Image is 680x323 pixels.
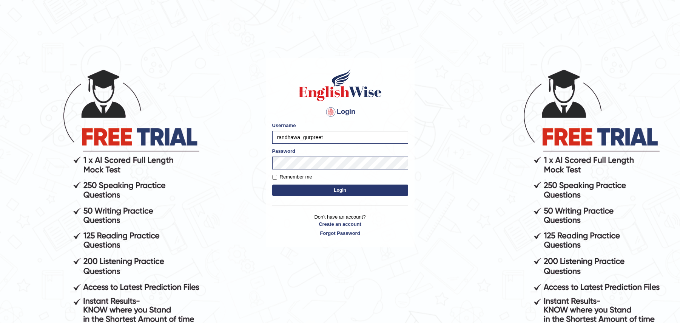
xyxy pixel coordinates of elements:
p: Don't have an account? [272,213,408,237]
label: Password [272,148,295,155]
button: Login [272,185,408,196]
h4: Login [272,106,408,118]
a: Forgot Password [272,230,408,237]
a: Create an account [272,221,408,228]
input: Remember me [272,175,277,180]
label: Remember me [272,173,312,181]
img: Logo of English Wise sign in for intelligent practice with AI [297,68,383,102]
label: Username [272,122,296,129]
